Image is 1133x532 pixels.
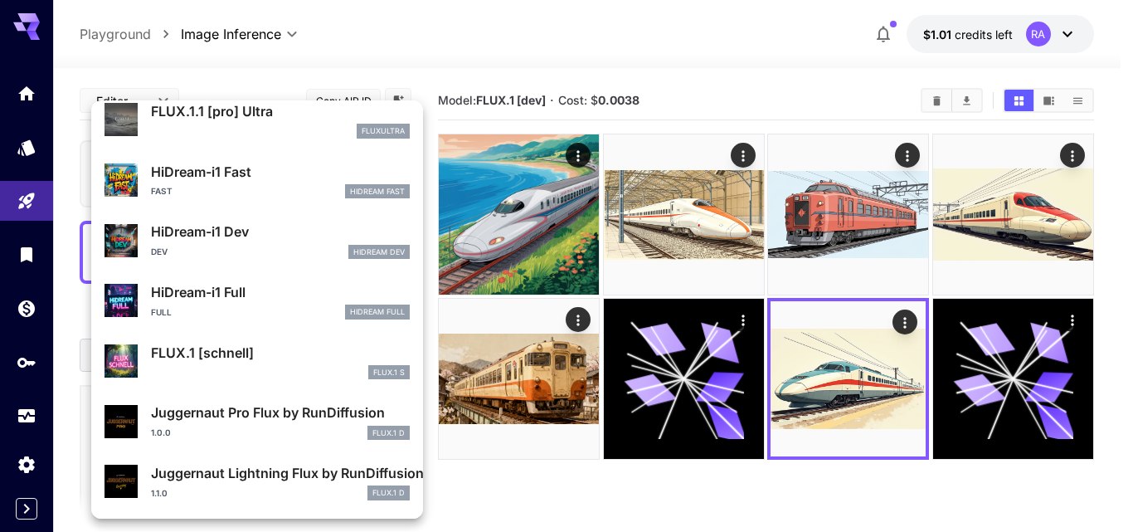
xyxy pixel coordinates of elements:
[151,343,410,363] p: FLUX.1 [schnell]
[151,487,168,500] p: 1.1.0
[105,336,410,387] div: FLUX.1 [schnell]FLUX.1 S
[151,282,410,302] p: HiDream-i1 Full
[105,396,410,447] div: Juggernaut Pro Flux by RunDiffusion1.0.0FLUX.1 D
[362,125,405,137] p: fluxultra
[151,222,410,242] p: HiDream-i1 Dev
[350,306,405,318] p: HiDream Full
[151,101,410,121] p: FLUX.1.1 [pro] Ultra
[151,403,410,422] p: Juggernaut Pro Flux by RunDiffusion
[350,186,405,198] p: HiDream Fast
[353,246,405,258] p: HiDream Dev
[105,215,410,266] div: HiDream-i1 DevDevHiDream Dev
[151,463,410,483] p: Juggernaut Lightning Flux by RunDiffusion
[151,306,172,319] p: Full
[105,456,410,507] div: Juggernaut Lightning Flux by RunDiffusion1.1.0FLUX.1 D
[151,185,173,198] p: Fast
[372,487,405,499] p: FLUX.1 D
[151,246,168,258] p: Dev
[373,367,405,378] p: FLUX.1 S
[151,162,410,182] p: HiDream-i1 Fast
[105,95,410,145] div: FLUX.1.1 [pro] Ultrafluxultra
[151,427,171,439] p: 1.0.0
[105,276,410,326] div: HiDream-i1 FullFullHiDream Full
[105,155,410,206] div: HiDream-i1 FastFastHiDream Fast
[372,427,405,439] p: FLUX.1 D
